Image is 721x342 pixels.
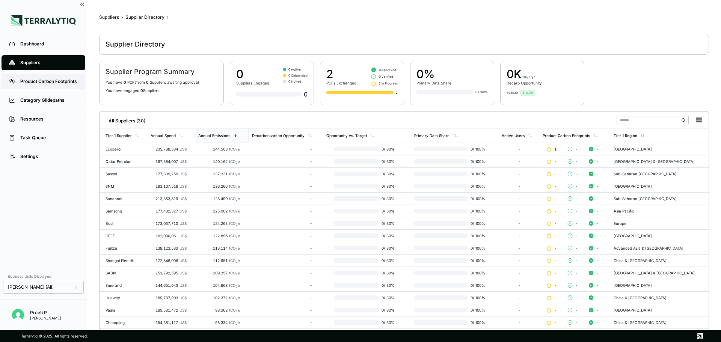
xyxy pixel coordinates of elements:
[236,297,238,301] sub: 2
[252,172,312,176] div: -
[179,159,187,164] span: US$
[468,320,486,325] span: 0 / 100 %
[151,221,187,226] div: 173,037,710
[554,172,557,176] span: -
[596,184,599,188] span: -
[614,283,706,288] div: [GEOGRAPHIC_DATA]
[198,184,240,188] div: 136,266
[326,67,356,81] div: 2
[106,196,145,201] div: Sonanool
[554,283,557,288] span: -
[198,221,240,226] div: 124,263
[468,147,486,151] span: 0 / 100 %
[468,196,486,201] span: 0 / 100 %
[575,221,578,226] span: -
[198,308,240,312] div: 98,362
[229,246,240,250] span: tCO e
[198,159,240,164] div: 140,162
[554,295,557,300] span: -
[151,196,187,201] div: 213,853,819
[151,234,187,238] div: 162,090,061
[507,81,542,85] div: Decarb Opportunity
[502,234,537,238] div: -
[20,78,78,84] div: Product Carbon Footprints
[151,258,187,263] div: 172,848,006
[106,246,145,250] div: Fujitzu
[614,258,706,263] div: China & [GEOGRAPHIC_DATA]
[379,308,398,312] span: 0 / 30 %
[468,172,486,176] span: 0 / 100 %
[106,80,217,84] p: You have PCF s from Supplier s awaiting approval
[140,88,143,93] span: 0
[379,147,398,151] span: 0 / 30 %
[502,221,537,226] div: -
[575,196,578,201] span: -
[596,196,599,201] span: -
[252,133,305,138] div: Decarbonization Opportunity
[379,283,398,288] span: 0 / 30 %
[575,246,578,250] span: -
[9,306,27,324] button: Open user button
[475,90,488,94] div: 0 / 100%
[596,209,599,213] span: -
[379,234,398,238] span: 0 / 30 %
[179,295,187,300] span: US$
[575,308,578,312] span: -
[99,14,119,20] div: Suppliers
[614,133,637,138] div: Tier 1 Region
[236,322,238,325] sub: 2
[288,67,301,72] span: 0 Active
[379,159,398,164] span: 0 / 30 %
[229,196,240,201] span: tCO e
[106,221,145,226] div: Bosh
[596,320,599,325] span: -
[252,271,312,275] div: -
[522,75,535,79] span: tCO₂e/yr
[614,320,706,325] div: China & [GEOGRAPHIC_DATA]
[554,184,557,188] span: -
[252,209,312,213] div: -
[379,81,398,86] span: 2 In Progress
[554,308,557,312] span: -
[379,295,398,300] span: 0 / 30 %
[414,133,449,138] div: Primary Data Share
[596,246,599,250] span: -
[236,223,238,226] sub: 2
[252,234,312,238] div: -
[614,234,706,238] div: [GEOGRAPHIC_DATA]
[575,172,578,176] span: -
[379,320,398,325] span: 0 / 30 %
[106,88,217,93] p: You have engaged Suppliers
[236,198,238,202] sub: 2
[596,295,599,300] span: -
[236,235,238,239] sub: 2
[614,159,706,164] div: [GEOGRAPHIC_DATA] & [GEOGRAPHIC_DATA]
[288,73,308,78] span: 0 Onboarded
[502,133,525,138] div: Active Users
[179,320,187,325] span: US$
[20,116,78,122] div: Resources
[468,246,486,250] span: 0 / 100 %
[575,159,578,164] span: -
[379,68,396,72] span: 0 Approved
[179,258,187,263] span: US$
[198,283,240,288] div: 104,668
[554,196,557,201] span: -
[151,184,187,188] div: 183,107,518
[252,320,312,325] div: -
[124,80,126,84] span: 0
[614,271,706,275] div: [GEOGRAPHIC_DATA] & [GEOGRAPHIC_DATA]
[614,221,706,226] div: Europe
[379,246,398,250] span: 0 / 30 %
[106,184,145,188] div: 3NM
[379,271,398,275] span: 0 / 30 %
[614,147,706,151] div: [GEOGRAPHIC_DATA]
[502,196,537,201] div: -
[106,133,132,138] div: Tier 1 Supplier
[543,133,590,138] div: Product Carbon Footprints
[11,15,76,26] img: Logo
[106,209,145,213] div: Samsong
[379,209,398,213] span: 0 / 30 %
[575,283,578,288] span: -
[151,209,187,213] div: 177,482,327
